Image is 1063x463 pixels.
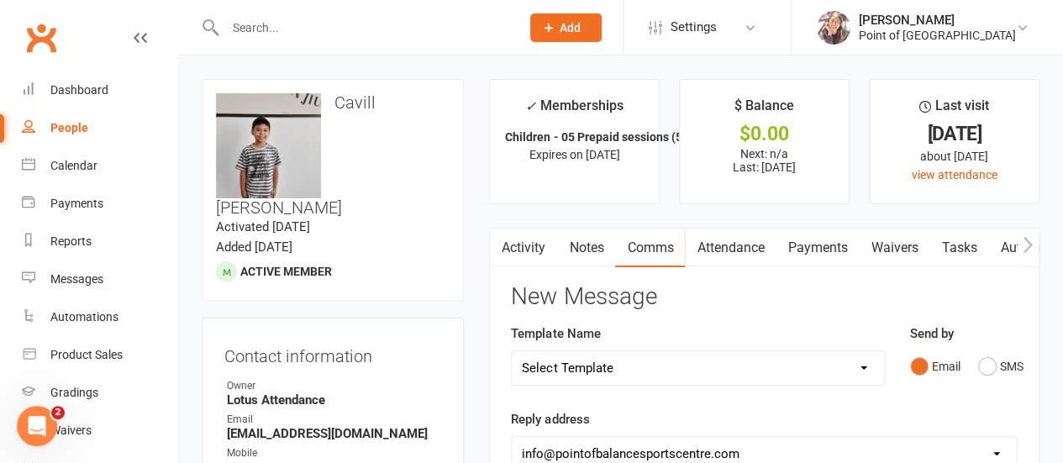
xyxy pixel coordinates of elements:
strong: [EMAIL_ADDRESS][DOMAIN_NAME] [227,426,441,441]
span: Expires on [DATE] [529,148,620,161]
a: Waivers [22,412,177,450]
div: Reports [50,234,92,248]
button: Email [910,350,960,382]
div: Dashboard [50,83,108,97]
div: Gradings [50,386,98,399]
img: image1757117162.png [216,93,321,198]
div: Mobile [227,445,441,461]
a: Comms [615,229,685,267]
a: Calendar [22,147,177,185]
div: $ Balance [734,95,794,125]
a: Payments [776,229,859,267]
div: Last visit [919,95,989,125]
input: Search... [220,16,508,39]
p: Next: n/a Last: [DATE] [695,147,834,174]
span: Add [560,21,581,34]
h3: New Message [511,284,1018,310]
div: Email [227,412,441,428]
label: Reply address [511,409,589,429]
a: Clubworx [20,17,62,59]
div: Point of [GEOGRAPHIC_DATA] [859,28,1016,43]
div: Calendar [50,159,97,172]
button: Add [530,13,602,42]
div: Waivers [50,424,92,437]
a: Notes [557,229,615,267]
a: Dashboard [22,71,177,109]
i: ✓ [525,98,536,114]
strong: Lotus Attendance [227,392,441,408]
a: Tasks [929,229,988,267]
div: Memberships [525,95,624,126]
time: Activated [DATE] [216,219,310,234]
a: Reports [22,223,177,260]
a: People [22,109,177,147]
div: [DATE] [885,125,1024,143]
div: People [50,121,88,134]
div: Messages [50,272,103,286]
a: Automations [22,298,177,336]
div: Owner [227,378,441,394]
div: Product Sales [50,348,123,361]
h3: Contact information [224,340,441,366]
span: Settings [671,8,717,46]
time: Added [DATE] [216,239,292,255]
a: Payments [22,185,177,223]
a: Gradings [22,374,177,412]
div: [PERSON_NAME] [859,13,1016,28]
a: Activity [490,229,557,267]
a: Product Sales [22,336,177,374]
img: thumb_image1684198901.png [817,11,850,45]
span: 2 [51,406,65,419]
a: Waivers [859,229,929,267]
a: Messages [22,260,177,298]
div: about [DATE] [885,147,1024,166]
div: Payments [50,197,103,210]
h3: Cavill [PERSON_NAME] [216,93,450,217]
label: Send by [910,324,954,344]
a: view attendance [912,168,997,182]
label: Template Name [511,324,600,344]
span: Active member [240,265,332,278]
button: SMS [978,350,1024,382]
strong: Children - 05 Prepaid sessions (5% off) [505,130,712,144]
a: Attendance [685,229,776,267]
iframe: Intercom live chat [17,406,57,446]
div: $0.00 [695,125,834,143]
div: Automations [50,310,118,324]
